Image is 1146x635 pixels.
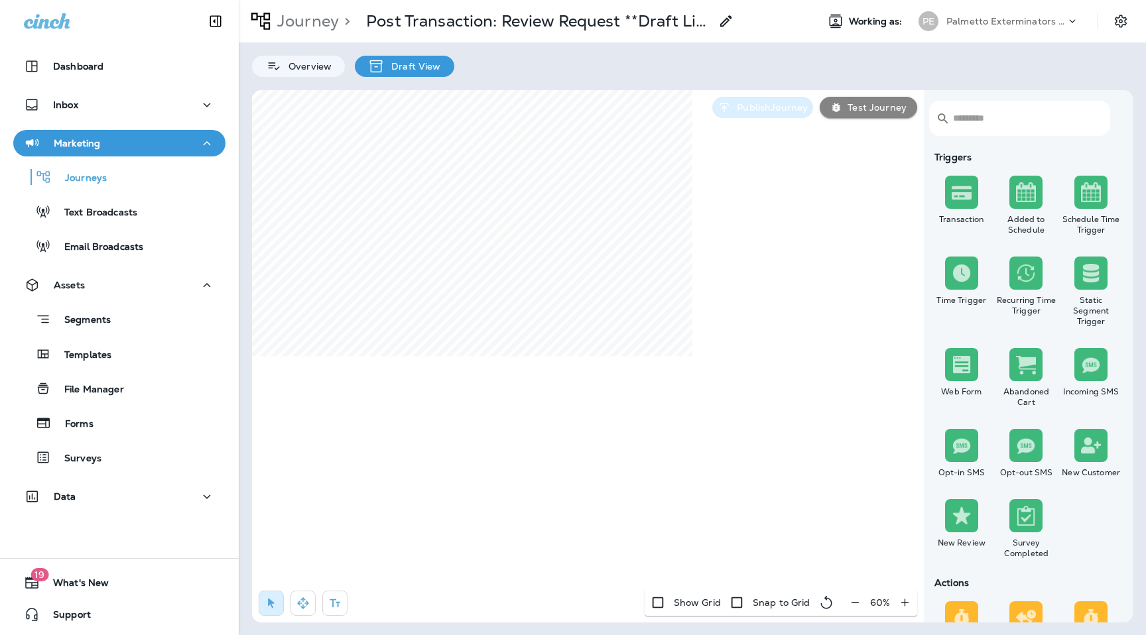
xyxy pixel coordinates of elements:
button: Text Broadcasts [13,198,225,225]
button: Marketing [13,130,225,156]
span: Support [40,609,91,625]
p: Forms [52,418,94,431]
p: Templates [51,349,111,362]
p: Data [54,491,76,502]
button: PublishJourney [712,97,813,118]
button: Data [13,483,225,510]
button: Support [13,601,225,628]
p: Email Broadcasts [51,241,143,254]
button: Email Broadcasts [13,232,225,260]
button: Forms [13,409,225,437]
button: Dashboard [13,53,225,80]
button: Segments [13,305,225,333]
p: Journeys [52,172,107,185]
p: File Manager [51,384,124,396]
p: Text Broadcasts [51,207,137,219]
button: Assets [13,272,225,298]
p: Surveys [51,453,101,465]
p: Segments [51,314,111,327]
p: Show Grid [674,597,721,608]
button: Surveys [13,443,225,471]
p: Inbox [53,99,78,110]
button: File Manager [13,375,225,402]
p: Dashboard [53,61,103,72]
button: Test Journey [820,97,917,118]
button: Collapse Sidebar [197,8,234,34]
button: Templates [13,340,225,368]
button: Journeys [13,163,225,191]
p: Snap to Grid [753,597,810,608]
p: Marketing [54,138,100,148]
span: 19 [31,568,48,581]
p: Publish Journey [732,102,808,113]
p: Assets [54,280,85,290]
button: 19What's New [13,569,225,596]
button: Inbox [13,91,225,118]
p: Test Journey [842,102,907,113]
span: What's New [40,577,109,593]
p: 60 % [870,597,890,608]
